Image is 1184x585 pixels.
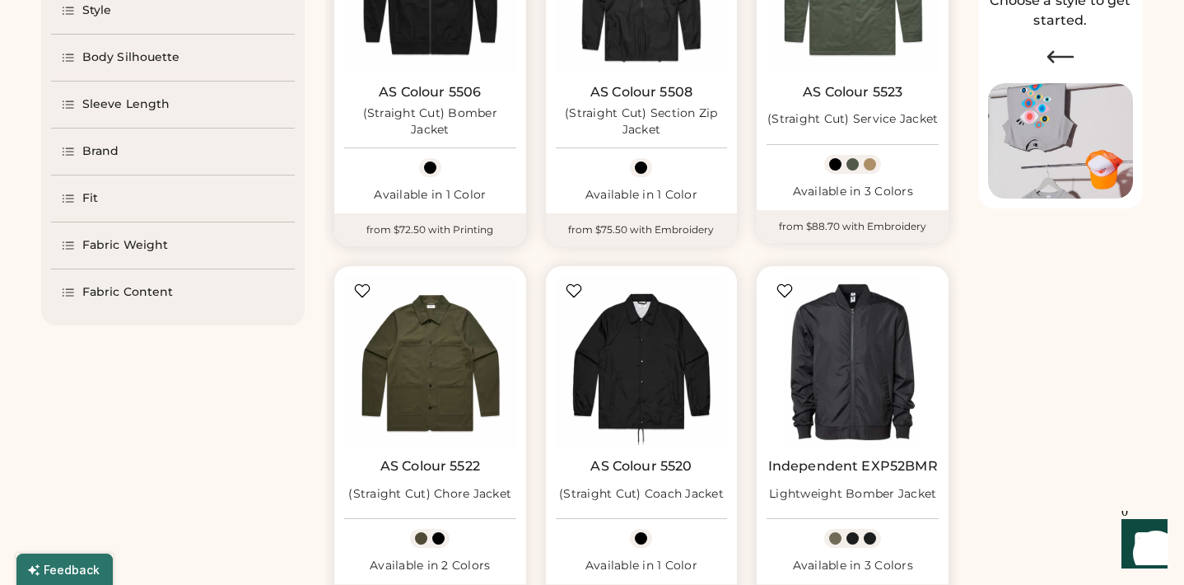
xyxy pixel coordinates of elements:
div: (Straight Cut) Coach Jacket [559,486,724,503]
div: (Straight Cut) Bomber Jacket [344,105,516,138]
iframe: Front Chat [1106,511,1177,582]
div: Available in 2 Colors [344,558,516,574]
div: (Straight Cut) Section Zip Jacket [556,105,728,138]
div: Style [82,2,112,19]
div: from $75.50 with Embroidery [546,213,738,246]
div: Available in 1 Color [556,187,728,204]
div: Available in 1 Color [344,187,516,204]
a: AS Colour 5523 [803,84,902,101]
div: Body Silhouette [82,49,180,66]
div: from $88.70 with Embroidery [757,210,949,243]
div: Fabric Weight [82,237,168,254]
div: Lightweight Bomber Jacket [769,486,936,503]
a: AS Colour 5506 [379,84,481,101]
a: Independent EXP52BMR [768,458,938,475]
div: Available in 3 Colors [767,558,939,574]
div: Available in 3 Colors [767,184,939,200]
img: AS Colour 5520 (Straight Cut) Coach Jacket [556,276,728,448]
div: from $72.50 with Printing [334,213,526,246]
div: Brand [82,143,119,160]
img: AS Colour 5522 (Straight Cut) Chore Jacket [344,276,516,448]
a: AS Colour 5522 [380,458,480,475]
div: Fit [82,190,98,207]
a: AS Colour 5520 [590,458,692,475]
div: Available in 1 Color [556,558,728,574]
div: (Straight Cut) Service Jacket [767,111,938,128]
div: Sleeve Length [82,96,170,113]
div: Fabric Content [82,284,173,301]
div: (Straight Cut) Chore Jacket [348,486,511,503]
a: AS Colour 5508 [590,84,692,101]
img: Independent Trading Co. EXP52BMR Lightweight Bomber Jacket [767,276,939,448]
img: Image of Lisa Congdon Eye Print on T-Shirt and Hat [988,83,1133,199]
